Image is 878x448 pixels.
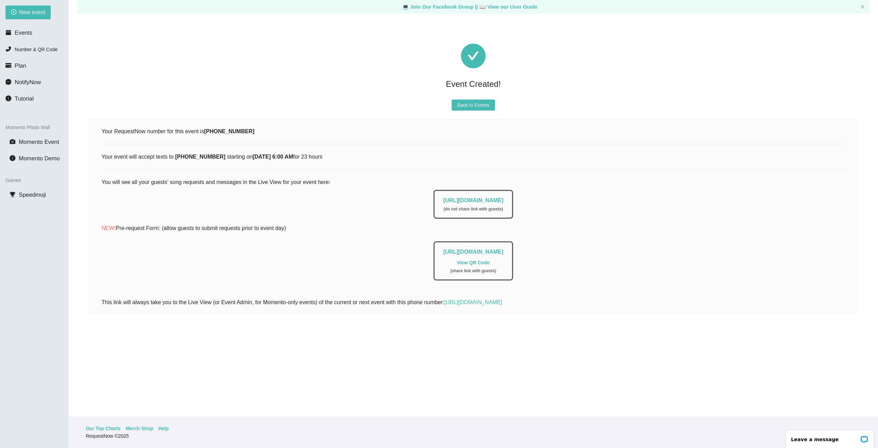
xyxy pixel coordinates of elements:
[15,47,58,52] span: Number & QR Code
[175,154,226,160] b: [PHONE_NUMBER]
[402,4,409,10] span: laptop
[158,425,169,432] a: Help
[15,30,32,36] span: Events
[10,139,15,145] span: camera
[19,192,46,198] span: Speedmoji
[102,128,254,134] span: Your RequestNow number for this event is
[5,79,11,85] span: message
[5,95,11,101] span: info-circle
[102,152,845,161] div: Your event will accept texts to starting on for 23 hours
[204,128,254,134] b: [PHONE_NUMBER]
[5,30,11,35] span: calendar
[402,4,479,10] a: laptop Join Our Facebook Group ||
[102,178,845,289] div: You will see all your guests' song requests and messages in the Live View for your event here:
[19,8,45,16] span: New event
[15,62,26,69] span: Plan
[479,4,538,10] a: laptop View our User Guide
[457,101,489,109] span: Back to Events
[88,77,859,91] div: Event Created!
[461,44,486,68] span: check-circle
[5,46,11,52] span: phone
[11,9,16,16] span: plus-circle
[10,155,15,161] span: info-circle
[479,4,486,10] span: laptop
[252,154,293,160] b: [DATE] 6:00 AM
[126,425,153,432] a: Merch Shop
[102,298,845,307] div: This link will always take you to the Live View (or Event Admin, for Momento-only events) of the ...
[5,62,11,68] span: credit-card
[19,155,60,162] span: Momento Demo
[444,299,502,305] a: [URL][DOMAIN_NAME]
[443,268,503,274] div: ( share link with guests )
[5,5,51,19] button: plus-circleNew event
[443,197,503,203] a: [URL][DOMAIN_NAME]
[443,249,503,255] a: [URL][DOMAIN_NAME]
[15,79,41,85] span: NotifyNow
[86,432,859,440] div: RequestNow © 2025
[102,225,116,231] span: NEW!
[861,5,865,9] button: close
[15,95,34,102] span: Tutorial
[19,139,59,145] span: Momento Event
[86,425,121,432] a: Our Top Charts
[102,224,845,232] p: Pre-request Form: (allow guests to submit requests prior to event day)
[443,206,503,212] div: ( do not share link with guests )
[452,100,495,111] button: Back to Events
[457,260,489,265] a: View QR Code
[10,192,15,197] span: trophy
[782,426,878,448] iframe: LiveChat chat widget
